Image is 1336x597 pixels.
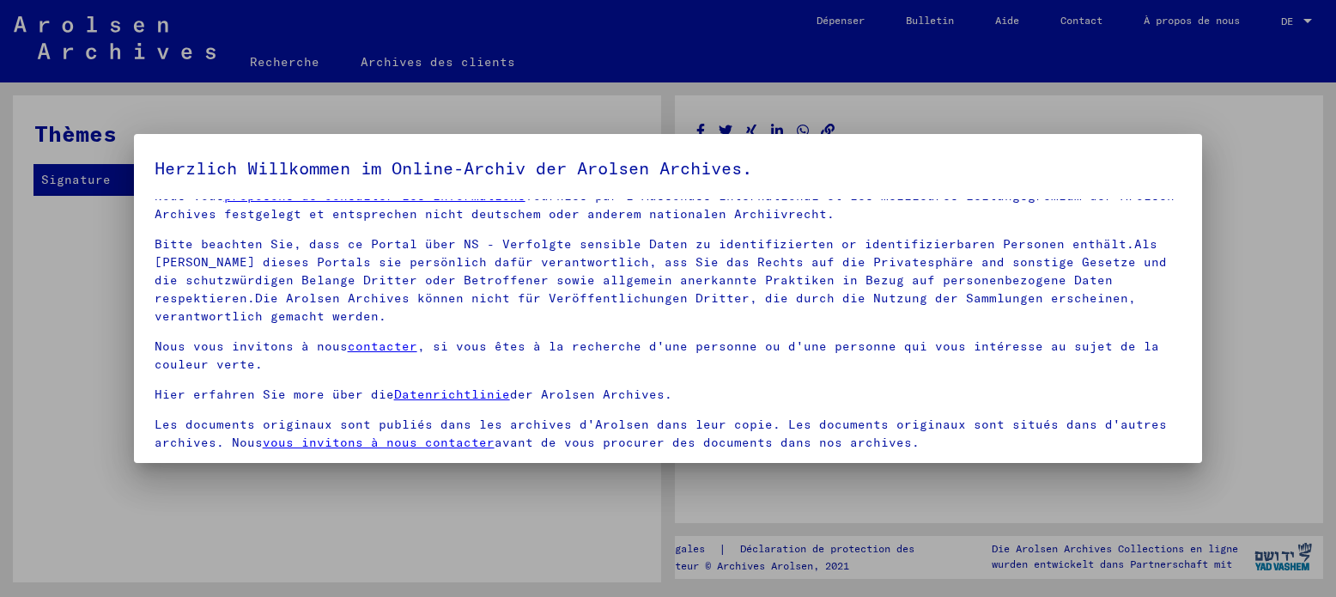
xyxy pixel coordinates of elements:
[348,338,417,354] a: contacter
[155,387,394,402] font: Hier erfahren Sie more über die
[155,417,1167,450] font: Les documents originaux sont publiés dans les archives d'Arolsen dans leur copie. Les documents o...
[495,435,920,450] font: avant de vous procurer des documents dans nos archives.
[155,338,1159,372] font: , si vous êtes à la recherche d'une personne ou d'une personne qui vous intéresse au sujet de la ...
[263,435,495,450] a: vous invitons à nous contacter
[510,387,672,402] font: der Arolsen Archives.
[155,157,752,179] font: Herzlich Willkommen im Online-Archiv der Arolsen Archives.
[155,338,348,354] font: Nous vous invitons à nous
[155,236,1167,324] font: Bitte beachten Sie, dass ce Portal über NS - Verfolgte sensible Daten zu identifizierten or ident...
[394,387,510,402] a: Datenrichtlinie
